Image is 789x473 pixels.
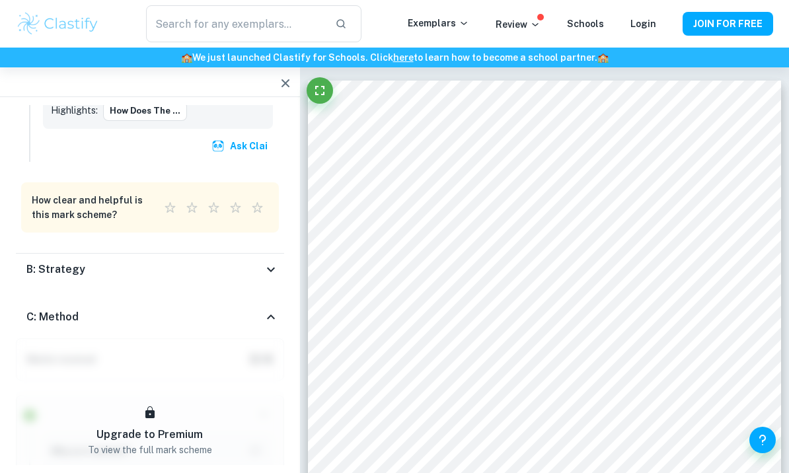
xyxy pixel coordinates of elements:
h6: C: Method [26,309,79,325]
button: How does the ... [103,101,187,121]
button: Fullscreen [307,77,333,104]
a: here [393,52,414,63]
button: Help and Feedback [749,427,776,453]
button: JOIN FOR FREE [683,12,773,36]
h6: We just launched Clastify for Schools. Click to learn how to become a school partner. [3,50,786,65]
p: Review [496,17,541,32]
p: Exemplars [408,16,469,30]
div: C: Method [16,296,284,338]
img: clai.svg [211,139,225,153]
img: Clastify logo [16,11,100,37]
a: Schools [567,18,604,29]
h6: How clear and helpful is this mark scheme? [32,193,143,222]
input: Search for any exemplars... [146,5,324,42]
p: Highlights: [51,103,98,118]
div: B: Strategy [16,254,284,285]
a: Login [630,18,656,29]
h6: B: Strategy [26,262,85,277]
span: 🏫 [597,52,609,63]
button: Ask Clai [209,134,273,158]
h6: Upgrade to Premium [96,427,203,443]
span: 🏫 [181,52,192,63]
p: To view the full mark scheme [88,443,212,457]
